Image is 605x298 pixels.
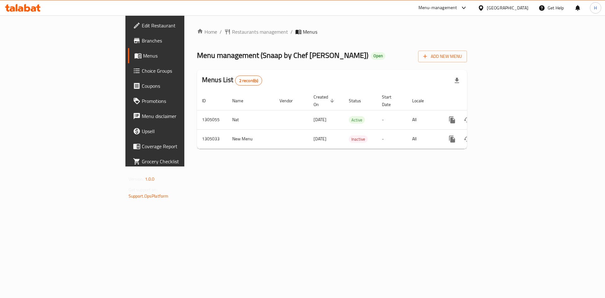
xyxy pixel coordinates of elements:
[460,132,475,147] button: Change Status
[128,63,227,78] a: Choice Groups
[142,67,222,75] span: Choice Groups
[377,129,407,149] td: -
[314,115,326,124] span: [DATE]
[129,192,169,200] a: Support.OpsPlatform
[382,93,400,108] span: Start Date
[128,124,227,139] a: Upsell
[128,109,227,124] a: Menu disclaimer
[142,82,222,90] span: Coupons
[129,186,158,194] span: Get support on:
[412,97,432,104] span: Locale
[349,116,365,124] span: Active
[197,91,510,149] table: enhanced table
[407,110,440,129] td: All
[371,52,385,60] div: Open
[128,33,227,48] a: Branches
[142,97,222,105] span: Promotions
[145,175,155,183] span: 1.0.0
[314,93,336,108] span: Created On
[142,158,222,165] span: Grocery Checklist
[197,28,467,36] nav: breadcrumb
[142,127,222,135] span: Upsell
[202,75,262,86] h2: Menus List
[449,73,464,88] div: Export file
[142,22,222,29] span: Edit Restaurant
[128,48,227,63] a: Menus
[349,136,368,143] span: Inactive
[349,116,365,124] div: Active
[314,135,326,143] span: [DATE]
[142,112,222,120] span: Menu disclaimer
[235,76,262,86] div: Total records count
[227,129,274,149] td: New Menu
[142,37,222,44] span: Branches
[594,4,597,11] span: H
[279,97,301,104] span: Vendor
[423,53,462,60] span: Add New Menu
[224,28,288,36] a: Restaurants management
[143,52,222,59] span: Menus
[128,18,227,33] a: Edit Restaurant
[202,97,214,104] span: ID
[232,97,251,104] span: Name
[418,51,467,62] button: Add New Menu
[371,53,385,59] span: Open
[349,97,369,104] span: Status
[197,48,368,62] span: Menu management ( Snaap by Chef [PERSON_NAME] )
[418,4,457,12] div: Menu-management
[291,28,293,36] li: /
[440,91,510,110] th: Actions
[460,112,475,127] button: Change Status
[128,78,227,93] a: Coupons
[349,135,368,143] div: Inactive
[129,175,144,183] span: Version:
[142,143,222,150] span: Coverage Report
[377,110,407,129] td: -
[128,154,227,169] a: Grocery Checklist
[232,28,288,36] span: Restaurants management
[128,139,227,154] a: Coverage Report
[128,93,227,109] a: Promotions
[445,112,460,127] button: more
[235,78,262,84] span: 2 record(s)
[303,28,317,36] span: Menus
[407,129,440,149] td: All
[227,110,274,129] td: Nat
[445,132,460,147] button: more
[487,4,528,11] div: [GEOGRAPHIC_DATA]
